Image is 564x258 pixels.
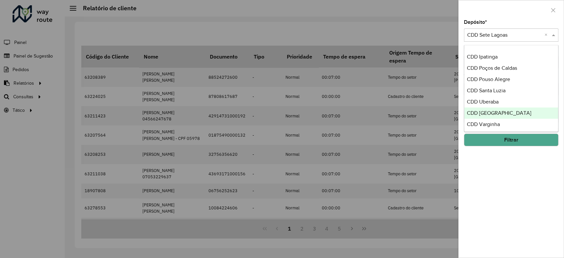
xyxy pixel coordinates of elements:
span: CDD Pouso Alegre [467,76,510,82]
span: CDD [GEOGRAPHIC_DATA] [467,110,531,116]
span: CDD Santa Luzia [467,88,506,93]
span: CDD Ipatinga [467,54,498,60]
span: CDD Varginha [467,121,500,127]
span: CDD Uberaba [467,99,499,105]
button: Filtrar [464,134,558,146]
label: Depósito [464,18,487,26]
span: Clear all [545,31,550,39]
span: CDD Poços de Caldas [467,65,517,71]
ng-dropdown-panel: Options list [464,45,558,132]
